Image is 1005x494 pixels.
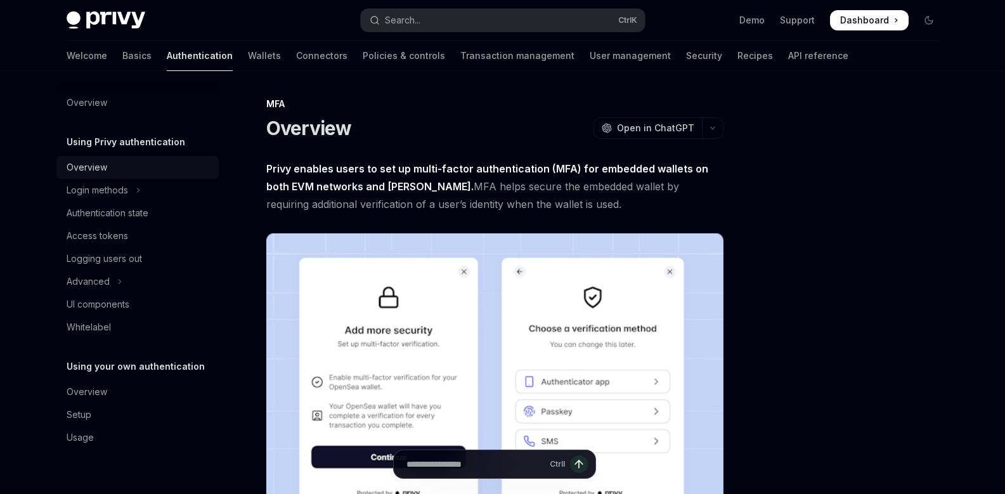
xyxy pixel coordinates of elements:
[56,179,219,202] button: Toggle Login methods section
[266,98,723,110] div: MFA
[385,13,420,28] div: Search...
[248,41,281,71] a: Wallets
[739,14,765,27] a: Demo
[56,403,219,426] a: Setup
[67,95,107,110] div: Overview
[67,134,185,150] h5: Using Privy authentication
[67,41,107,71] a: Welcome
[56,316,219,339] a: Whitelabel
[67,160,107,175] div: Overview
[296,41,347,71] a: Connectors
[840,14,889,27] span: Dashboard
[56,426,219,449] a: Usage
[67,228,128,244] div: Access tokens
[363,41,445,71] a: Policies & controls
[56,224,219,247] a: Access tokens
[56,247,219,270] a: Logging users out
[590,41,671,71] a: User management
[67,320,111,335] div: Whitelabel
[67,11,145,29] img: dark logo
[830,10,909,30] a: Dashboard
[67,183,128,198] div: Login methods
[67,430,94,445] div: Usage
[266,160,723,213] span: MFA helps secure the embedded wallet by requiring additional verification of a user’s identity wh...
[460,41,574,71] a: Transaction management
[919,10,939,30] button: Toggle dark mode
[737,41,773,71] a: Recipes
[56,156,219,179] a: Overview
[67,359,205,374] h5: Using your own authentication
[780,14,815,27] a: Support
[593,117,702,139] button: Open in ChatGPT
[67,251,142,266] div: Logging users out
[570,455,588,473] button: Send message
[67,384,107,400] div: Overview
[56,380,219,403] a: Overview
[266,117,352,140] h1: Overview
[67,297,129,312] div: UI components
[361,9,645,32] button: Open search
[617,122,694,134] span: Open in ChatGPT
[618,15,637,25] span: Ctrl K
[67,205,148,221] div: Authentication state
[56,91,219,114] a: Overview
[788,41,848,71] a: API reference
[686,41,722,71] a: Security
[56,202,219,224] a: Authentication state
[406,450,545,478] input: Ask a question...
[56,270,219,293] button: Toggle Advanced section
[167,41,233,71] a: Authentication
[56,293,219,316] a: UI components
[67,407,91,422] div: Setup
[266,162,708,193] strong: Privy enables users to set up multi-factor authentication (MFA) for embedded wallets on both EVM ...
[67,274,110,289] div: Advanced
[122,41,152,71] a: Basics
